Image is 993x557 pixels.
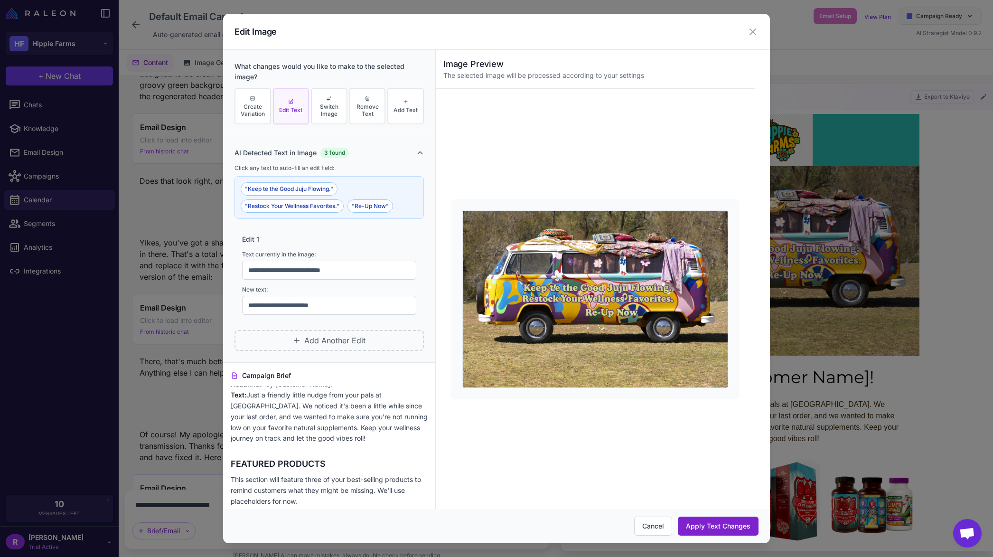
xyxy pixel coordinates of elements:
h3: FEATURED PRODUCTS [231,457,428,471]
button: "Keep te the Good Juju Flowing." [241,182,337,196]
p: Click any text to auto-fill an edit field: [234,164,424,172]
button: Add Text [387,88,424,124]
button: AI Detected Text in Image3 found [234,148,424,158]
p: Hey [Customer Name]! Just a friendly little nudge from your pals at [GEOGRAPHIC_DATA]. We noticed... [231,379,428,444]
strong: Text: [231,391,246,399]
img: Best Sellers Bundle [253,345,339,430]
h4: Campaign Brief [231,370,428,381]
div: 3 found [320,148,349,158]
button: Cancel [634,517,672,536]
span: Add Another Edit [304,335,365,346]
button: Add Another Edit [234,330,424,351]
button: "Re-Up Now" [347,199,393,213]
div: Open chat [953,519,982,548]
div: What changes would you like to make to the selected image? [234,61,424,82]
span: Create Variation [237,103,268,117]
p: The selected image will be processed according to your settings [443,70,747,81]
strong: Headline: [231,380,261,388]
button: "Restock Your Wellness Favorites." [241,199,344,213]
span: Switch Image [314,103,345,117]
span: AI Detected Text in Image [234,148,317,158]
img: A groovy van with 'Keep the Good Juju Flowing' text [59,52,344,242]
p: This section will feature three of your best-selling products to remind customers what they might... [231,474,428,507]
button: Remove Text [349,88,386,124]
img: 5 Mushrooms Reserve Blend Supplement [64,345,149,430]
div: Just a friendly little nudge from your pals at [GEOGRAPHIC_DATA]. We noticed it's been a little w... [68,285,334,330]
img: A groovy van with 'Keep the Good Juju Flowing' text [462,210,728,388]
span: Edit Text [279,106,302,113]
span: Add Text [393,106,418,113]
button: Create Variation [234,88,271,124]
span: Remove Text [352,103,383,117]
button: Apply Text Changes [678,517,759,536]
img: Orchard Tart Cherry [159,345,244,430]
label: New text: [242,285,416,294]
label: Text currently in the image: [242,250,416,259]
div: Hey [Customer Name]! [59,251,344,275]
button: Edit Text [273,88,309,124]
button: Switch Image [311,88,347,124]
span: Edit 1 [242,234,259,245]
